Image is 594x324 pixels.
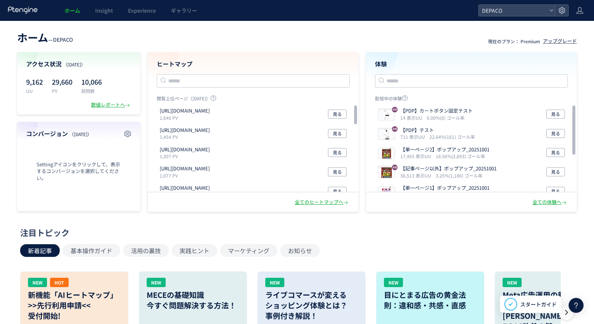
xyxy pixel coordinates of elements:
[333,110,342,119] span: 見る
[280,244,320,257] button: お知らせ
[384,278,403,287] div: NEW
[160,172,213,179] p: 1,077 PV
[433,192,482,198] i: 27.31%(1,756) ゴール率
[81,88,102,94] p: 訪問数
[400,192,432,198] i: 6,429 表示UU
[429,133,475,140] i: 22.64%(161) ゴール率
[160,114,213,121] p: 1,640 PV
[65,7,80,14] span: ホーム
[53,36,73,43] span: DEPACO
[26,161,131,182] span: Settingアイコンをクリックして、表示するコンバージョンを選択してください。
[378,167,395,178] img: efb613e78dd385384c17f0edc23d335a1759280285655.png
[378,187,395,197] img: f6e69b6bd3cd615202c0588b3497190f1759281533500.png
[265,278,284,287] div: NEW
[52,88,72,94] p: PV
[328,187,347,196] button: 見る
[400,153,434,159] i: 17,465 表示UU
[546,110,565,119] button: 見る
[546,167,565,176] button: 見る
[551,187,560,196] span: 見る
[147,290,239,311] h3: MECEの基礎知識 今すぐ問題解決する方法！
[63,244,120,257] button: 基本操作ガイド
[333,167,342,176] span: 見る
[488,38,540,44] p: 現在のプラン： Premium
[20,244,60,257] button: 新着記事
[378,110,395,120] img: b8428d42938d0a6cacafd5a2207db8a41759396590018.jpeg
[333,187,342,196] span: 見る
[160,146,210,153] p: https://depaco.daimaru-matsuzakaya.jp/shop/pages/specialedition-holidaycollection.aspx
[328,110,347,119] button: 見る
[378,148,395,158] img: 4ae5c2bb8e7d63de4086b9f867a48d141759281735374.png
[480,5,546,16] span: DEPACO
[160,185,210,192] p: https://depaco.daimaru-matsuzakaya.jp/articles/list/b250924b
[172,244,217,257] button: 実践ヒント
[400,172,434,179] i: 36,513 表示UU
[95,7,113,14] span: Insight
[532,199,568,206] div: 全ての体験へ
[69,131,92,137] span: （[DATE]）
[157,95,350,104] p: 閲覧上位ページ（[DATE]）
[91,101,131,108] div: 数値レポートへ
[520,301,557,308] span: スタートガイド
[160,153,213,159] p: 1,307 PV
[52,76,72,88] p: 29,660
[400,107,473,114] p: 【PDP】カートボタン固定テスト
[160,192,213,198] p: 945 PV
[551,148,560,157] span: 見る
[400,146,490,153] p: 【単一ページ2】ポップアップ_20251001
[551,110,560,119] span: 見る
[400,185,490,192] p: 【単一ページ1】ポップアップ_20251001
[26,76,43,88] p: 9,162
[427,114,465,121] i: 0.00%(0) ゴール率
[546,148,565,157] button: 見る
[157,60,350,68] h4: ヒートマップ
[551,167,560,176] span: 見る
[375,95,568,104] p: 配信中の体験
[128,7,156,14] span: Experience
[26,129,131,138] h4: コンバージョン
[400,114,425,121] i: 14 表示UU
[333,129,342,138] span: 見る
[220,244,277,257] button: マーケティング
[147,278,166,287] div: NEW
[28,290,121,321] h3: 新機能「AIヒートマップ」 >>先行利用申請<< 受付開始!
[160,133,213,140] p: 1,454 PV
[436,172,482,179] i: 3.25%(1,186) ゴール率
[28,278,47,287] div: NEW
[50,278,69,287] div: HOT
[378,129,395,139] img: c513e7d9b251eb435c695b29973e1f3f1753750925059.jpeg
[328,167,347,176] button: 見る
[123,244,169,257] button: 活用の裏技
[81,76,102,88] p: 10,066
[295,199,350,206] div: 全てのヒートマップへ
[375,60,568,68] h4: 体験
[171,7,197,14] span: ギャラリー
[543,38,577,45] div: アップグレード
[160,107,210,114] p: https://depaco.daimaru-matsuzakaya.jp/shop/default.aspx
[333,148,342,157] span: 見る
[160,127,210,134] p: https://depaco.daimaru-matsuzakaya.jp/shop/goods/search.aspx
[20,227,570,238] div: 注目トピック
[400,165,497,172] p: 【記事ページ以外】ポップアップ_20251001
[160,165,210,172] p: https://depaco.daimaru-matsuzakaya.jp/articles/list/b220225a
[546,129,565,138] button: 見る
[436,153,485,159] i: 16.56%(2,893) ゴール率
[328,129,347,138] button: 見る
[384,290,476,311] h3: 目にとまる広告の黄金法則：違和感・共感・直感
[546,187,565,196] button: 見る
[328,148,347,157] button: 見る
[63,61,85,67] span: （[DATE]）
[26,88,43,94] p: UU
[551,129,560,138] span: 見る
[26,60,131,68] h4: アクセス状況
[503,278,522,287] div: NEW
[400,133,428,140] i: 711 表示UU
[17,30,48,45] span: ホーム
[17,30,73,45] div: —
[265,290,358,321] h3: ライブコマースが変える ショッピング体験とは？ 事例付き解説！
[400,127,472,134] p: 【PDP】テスト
